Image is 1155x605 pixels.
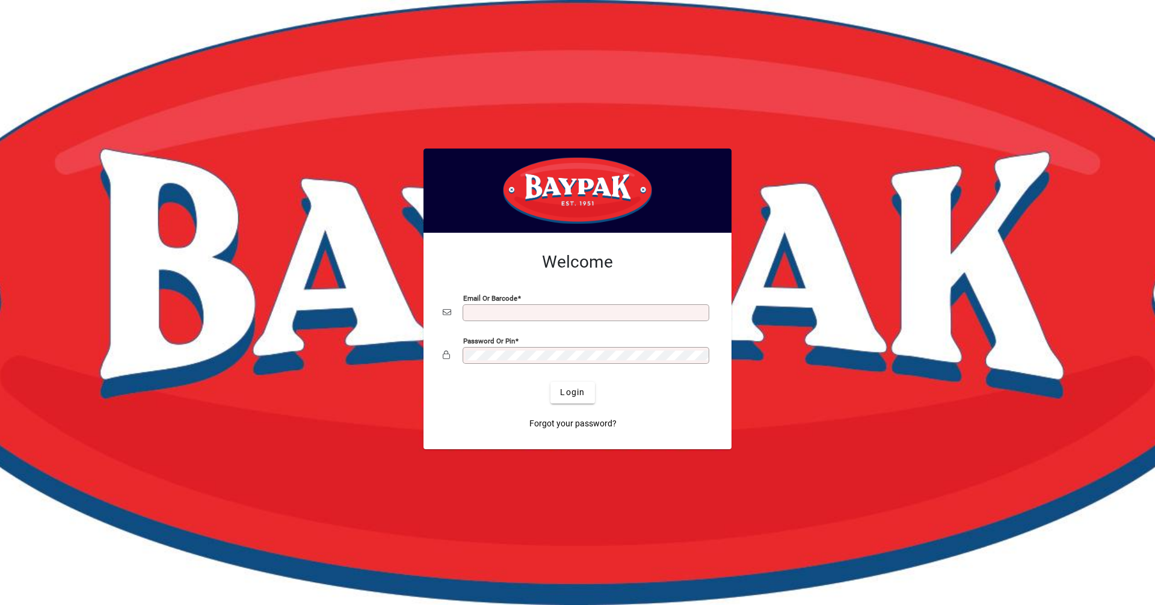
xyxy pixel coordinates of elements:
[525,413,621,435] a: Forgot your password?
[443,252,712,272] h2: Welcome
[560,386,585,399] span: Login
[529,417,617,430] span: Forgot your password?
[463,336,515,345] mat-label: Password or Pin
[550,382,594,404] button: Login
[463,293,517,302] mat-label: Email or Barcode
